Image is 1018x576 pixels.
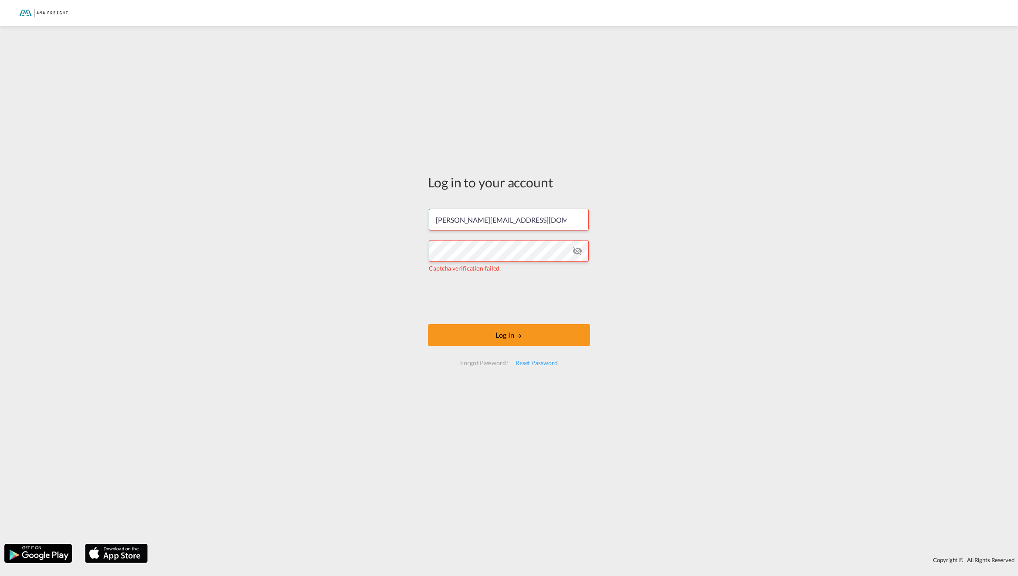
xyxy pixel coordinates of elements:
span: Captcha verification failed. [429,264,501,272]
button: LOGIN [428,324,590,346]
div: Copyright © . All Rights Reserved [152,552,1018,567]
img: apple.png [84,543,149,564]
input: Enter email/phone number [429,209,589,230]
div: Reset Password [512,355,561,371]
div: Log in to your account [428,173,590,191]
div: Forgot Password? [457,355,512,371]
img: google.png [3,543,73,564]
iframe: reCAPTCHA [443,281,575,315]
img: f843cad07f0a11efa29f0335918cc2fb.png [13,3,72,23]
md-icon: icon-eye-off [572,246,583,256]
